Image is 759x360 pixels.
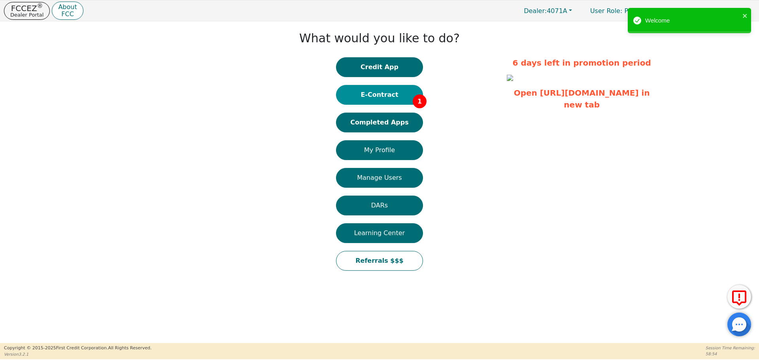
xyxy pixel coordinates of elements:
[524,7,547,15] span: Dealer:
[514,88,650,109] a: Open [URL][DOMAIN_NAME] in new tab
[336,223,423,243] button: Learning Center
[659,5,755,17] button: 4071A:[PERSON_NAME]
[706,351,755,357] p: 58:54
[645,16,740,25] div: Welcome
[37,2,43,9] sup: ®
[524,7,567,15] span: 4071A
[507,57,657,69] p: 6 days left in promotion period
[336,168,423,188] button: Manage Users
[742,11,748,20] button: close
[299,31,460,45] h1: What would you like to do?
[336,57,423,77] button: Credit App
[336,140,423,160] button: My Profile
[4,2,50,20] button: FCCEZ®Dealer Portal
[706,345,755,351] p: Session Time Remaining:
[727,285,751,309] button: Report Error to FCC
[336,251,423,271] button: Referrals $$$
[515,5,580,17] button: Dealer:4071A
[52,2,83,20] button: AboutFCC
[10,4,43,12] p: FCCEZ
[58,11,77,17] p: FCC
[336,113,423,132] button: Completed Apps
[413,94,427,108] span: 1
[507,75,513,81] img: 68bb0022-8d27-4be1-bec9-da355d687824
[336,196,423,215] button: DARs
[582,3,657,19] a: User Role: Primary
[4,351,151,357] p: Version 3.2.1
[108,345,151,351] span: All Rights Reserved.
[336,85,423,105] button: E-Contract1
[4,345,151,352] p: Copyright © 2015- 2025 First Credit Corporation.
[590,7,622,15] span: User Role :
[58,4,77,10] p: About
[582,3,657,19] p: Primary
[10,12,43,17] p: Dealer Portal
